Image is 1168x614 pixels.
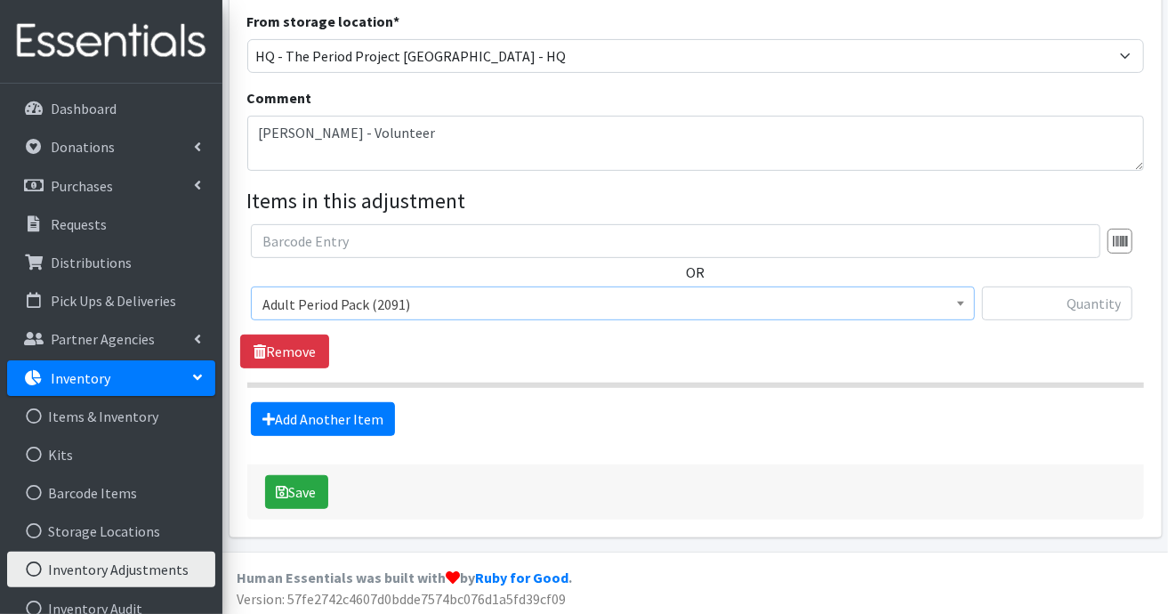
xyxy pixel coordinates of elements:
a: Inventory [7,360,215,396]
p: Requests [51,215,107,233]
img: HumanEssentials [7,12,215,71]
a: Partner Agencies [7,321,215,357]
a: Requests [7,206,215,242]
p: Purchases [51,177,113,195]
a: Purchases [7,168,215,204]
p: Pick Ups & Deliveries [51,292,176,310]
a: Barcode Items [7,475,215,511]
input: Quantity [982,287,1132,320]
abbr: required [394,12,400,30]
span: Adult Period Pack (2091) [262,292,963,317]
a: Remove [240,335,329,368]
label: Comment [247,87,312,109]
a: Ruby for Good [475,569,568,586]
p: Distributions [51,254,132,271]
p: Partner Agencies [51,330,155,348]
p: Donations [51,138,115,156]
p: Dashboard [51,100,117,117]
a: Add Another Item [251,402,395,436]
a: Inventory Adjustments [7,552,215,587]
a: Dashboard [7,91,215,126]
span: Adult Period Pack (2091) [251,287,975,320]
strong: Human Essentials was built with by . [237,569,572,586]
button: Save [265,475,328,509]
input: Barcode Entry [251,224,1100,258]
legend: Items in this adjustment [247,185,1144,217]
a: Items & Inventory [7,399,215,434]
label: OR [686,262,705,283]
a: Kits [7,437,215,473]
span: Version: 57fe2742c4607d0bdde7574bc076d1a5fd39cf09 [237,590,566,608]
a: Distributions [7,245,215,280]
a: Donations [7,129,215,165]
a: Pick Ups & Deliveries [7,283,215,319]
label: From storage location [247,11,400,32]
a: Storage Locations [7,513,215,549]
p: Inventory [51,369,110,387]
